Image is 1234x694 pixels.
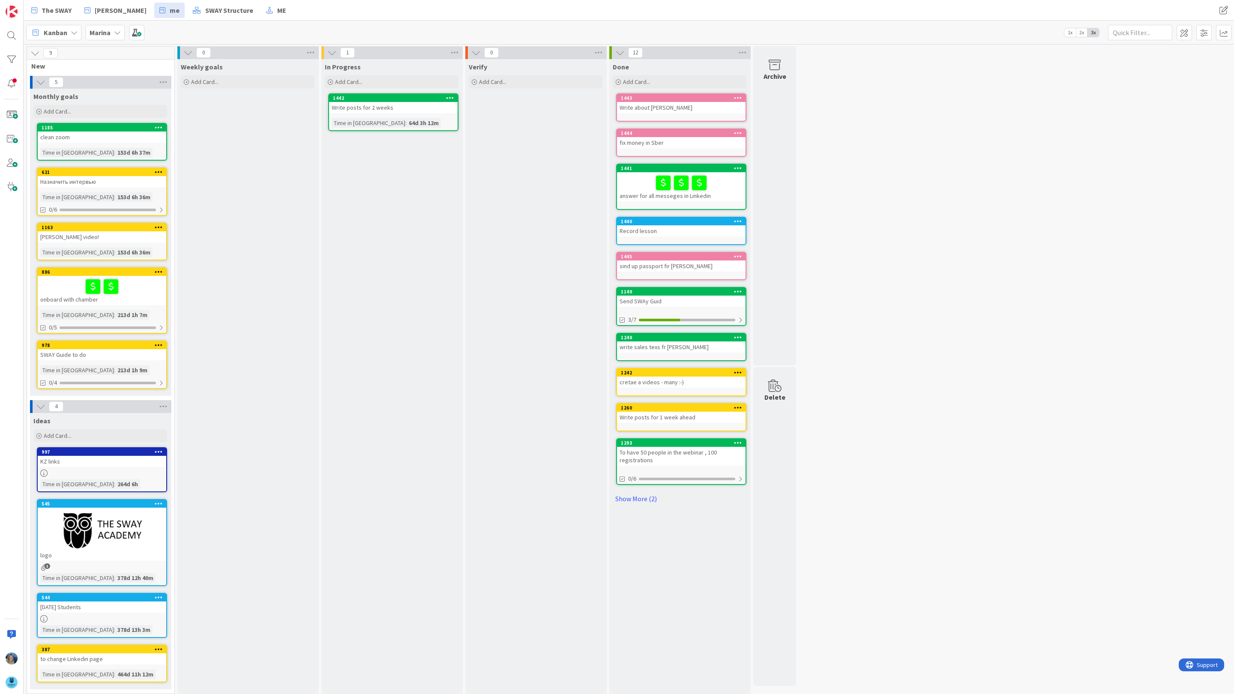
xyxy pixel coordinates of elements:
[621,218,746,224] div: 1440
[49,378,57,387] span: 0/4
[38,268,166,276] div: 886
[628,48,643,58] span: 12
[621,289,746,295] div: 1140
[484,48,499,58] span: 0
[33,416,51,425] span: Ideas
[6,652,18,664] img: MA
[1108,25,1172,40] input: Quick Filter...
[115,248,153,257] div: 153d 6h 36m
[617,129,746,148] div: 1444fix money in Sber
[38,168,166,187] div: 621Назначить интервью
[616,129,746,157] a: 1444fix money in Sber
[38,456,166,467] div: KZ links
[469,63,487,71] span: Verify
[40,365,114,375] div: Time in [GEOGRAPHIC_DATA]
[617,253,746,260] div: 1445
[42,646,166,652] div: 387
[617,412,746,423] div: Write posts for 1 week ahead
[205,5,253,15] span: SWAY Structure
[90,28,111,37] b: Marina
[617,334,746,353] div: 1240write sales texs fr [PERSON_NAME]
[114,479,115,489] span: :
[40,192,114,202] div: Time in [GEOGRAPHIC_DATA]
[37,645,167,682] a: 387to change Linkedin pageTime in [GEOGRAPHIC_DATA]:464d 11h 12m
[115,148,153,157] div: 153d 6h 37m
[38,132,166,143] div: clean zoom
[329,94,458,113] div: 1442Write posts for 2 weeks
[42,501,166,507] div: 545
[617,102,746,113] div: Write about [PERSON_NAME]
[114,148,115,157] span: :
[38,550,166,561] div: logo
[616,287,746,326] a: 1140Send SWAy Guid3/7
[1087,28,1099,37] span: 3x
[38,500,166,561] div: 545logo
[617,369,746,388] div: 1242cretae a videos - many :-)
[613,492,746,506] a: Show More (2)
[329,94,458,102] div: 1442
[115,573,156,583] div: 378d 12h 40m
[114,573,115,583] span: :
[329,102,458,113] div: Write posts for 2 weeks
[42,5,72,15] span: The SWAY
[621,405,746,411] div: 1260
[38,341,166,349] div: 978
[616,217,746,245] a: 1440Record lesson
[617,439,746,447] div: 1293
[196,48,211,58] span: 0
[114,670,115,679] span: :
[114,192,115,202] span: :
[6,676,18,688] img: avatar
[616,164,746,210] a: 1441answer for all messeges in Linkedin
[1076,28,1087,37] span: 2x
[115,670,156,679] div: 464d 11h 12m
[44,27,67,38] span: Kanban
[42,224,166,230] div: 1163
[617,137,746,148] div: fix money in Sber
[621,335,746,341] div: 1240
[38,448,166,456] div: 997
[621,440,746,446] div: 1293
[261,3,291,18] a: ME
[277,5,286,15] span: ME
[38,646,166,653] div: 387
[38,349,166,360] div: SWAY Guide to do
[616,438,746,485] a: 1293To have 50 people in the webinar , 100 registrations0/6
[621,165,746,171] div: 1441
[38,168,166,176] div: 621
[37,168,167,216] a: 621Назначить интервьюTime in [GEOGRAPHIC_DATA]:153d 6h 36m0/6
[617,172,746,201] div: answer for all messeges in Linkedin
[115,479,140,489] div: 264d 6h
[42,595,166,601] div: 544
[49,77,63,87] span: 5
[617,404,746,412] div: 1260
[617,218,746,225] div: 1440
[45,563,50,569] span: 3
[191,78,219,86] span: Add Card...
[621,95,746,101] div: 1443
[114,310,115,320] span: :
[38,224,166,231] div: 1163
[333,95,458,101] div: 1442
[1064,28,1076,37] span: 1x
[328,93,458,131] a: 1442Write posts for 2 weeksTime in [GEOGRAPHIC_DATA]:64d 3h 12m
[49,323,57,332] span: 0/5
[38,124,166,132] div: 1185
[40,625,114,634] div: Time in [GEOGRAPHIC_DATA]
[38,268,166,305] div: 886onboard with chamber
[617,334,746,341] div: 1240
[115,192,153,202] div: 153d 6h 36m
[40,148,114,157] div: Time in [GEOGRAPHIC_DATA]
[617,165,746,172] div: 1441
[38,500,166,508] div: 545
[42,125,166,131] div: 1185
[42,342,166,348] div: 978
[616,333,746,361] a: 1240write sales texs fr [PERSON_NAME]
[332,118,405,128] div: Time in [GEOGRAPHIC_DATA]
[617,94,746,102] div: 1443
[38,224,166,242] div: 1163[PERSON_NAME] video!
[617,225,746,236] div: Record lesson
[37,267,167,334] a: 886onboard with chamberTime in [GEOGRAPHIC_DATA]:213d 1h 7m0/5
[38,341,166,360] div: 978SWAY Guide to do
[38,601,166,613] div: [DATE] Students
